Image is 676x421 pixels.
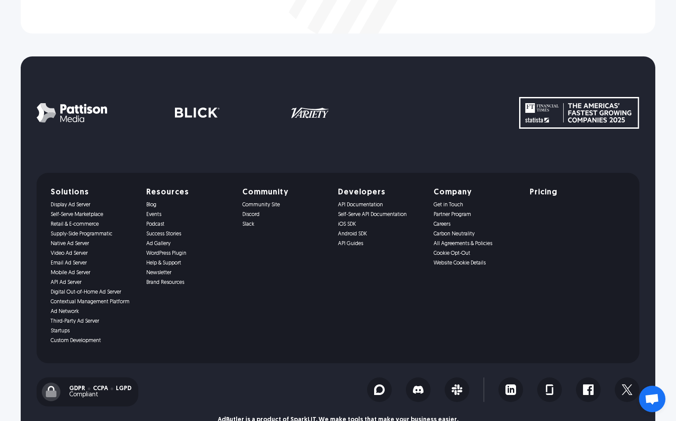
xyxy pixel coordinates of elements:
a: iOS SDK [338,221,423,227]
a: Events [146,212,231,218]
a: Retail & E-commerce [51,221,136,227]
a: Mobile Ad Server [51,270,136,276]
a: Discourse Icon [367,377,392,402]
a: Podcast [146,221,231,227]
h5: Community [242,189,327,197]
h5: Solutions [51,189,136,197]
a: Discord Icon [406,377,431,402]
div: Compliant [69,392,131,398]
a: Success Stories [146,231,231,237]
a: Contextual Management Platform [51,299,136,305]
a: Startups [51,328,136,334]
img: Discourse Icon [374,384,385,395]
a: Partner Program [434,212,519,218]
img: Discord Icon [413,384,423,395]
a: Android SDK [338,231,423,237]
a: Brand Resources [146,279,231,286]
h5: Pricing [530,189,557,197]
a: Facebook Icon [576,377,601,402]
a: Self-Serve API Documentation [338,212,423,218]
a: Display Ad Server [51,202,136,208]
a: Website Cookie Details [434,260,519,266]
a: API Guides [338,241,423,247]
a: Email Ad Server [51,260,136,266]
a: Community Site [242,202,327,208]
img: LinkedIn Icon [505,384,516,395]
a: Third-Party Ad Server [51,318,136,324]
div: GDPR [69,386,85,392]
a: Ad Network [51,309,136,315]
div: Open chat [639,386,665,412]
div: LGPD [116,386,131,392]
a: Native Ad Server [51,241,136,247]
a: Cookie Opt-Out [434,250,519,257]
img: Glassdoor Icon [544,384,555,395]
a: Video Ad Server [51,250,136,257]
a: Careers [434,221,519,227]
a: Slack Icon [445,377,469,402]
div: CCPA [93,386,108,392]
a: Help & Support [146,260,231,266]
a: WordPress Plugin [146,250,231,257]
a: All Agreements & Policies [434,241,519,247]
a: API Documentation [338,202,423,208]
a: Self-Serve Marketplace [51,212,136,218]
img: Facebook Icon [583,384,594,395]
h5: Company [434,189,519,197]
a: LinkedIn Icon [498,377,523,402]
a: Digital Out-of-Home Ad Server [51,289,136,295]
a: Custom Development [51,338,136,344]
a: API Ad Server [51,279,136,286]
a: Glassdoor Icon [537,377,562,402]
img: X Icon [622,384,632,395]
a: Discord [242,212,327,218]
a: X Icon [615,377,639,402]
a: Newsletter [146,270,231,276]
a: Pricing [530,189,615,197]
h5: Developers [338,189,423,197]
a: Carbon Neutrality [434,231,519,237]
h5: Resources [146,189,231,197]
a: Blog [146,202,231,208]
a: Ad Gallery [146,241,231,247]
img: Slack Icon [452,384,462,395]
a: Get in Touch [434,202,519,208]
a: Slack [242,221,327,227]
a: Supply-Side Programmatic [51,231,136,237]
